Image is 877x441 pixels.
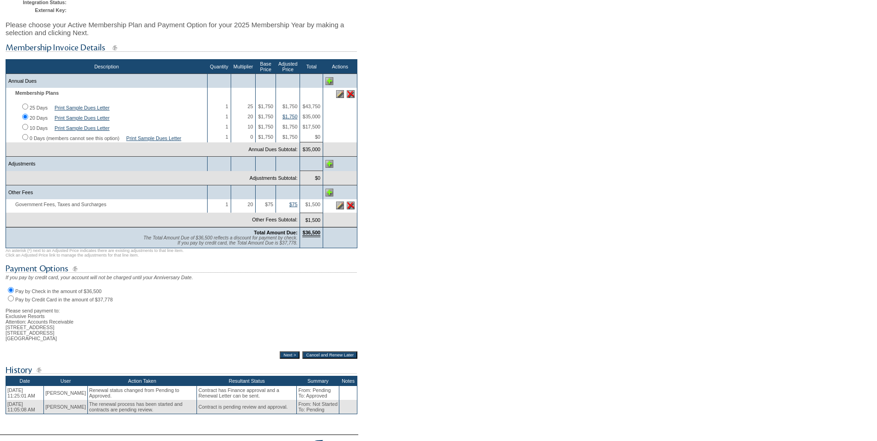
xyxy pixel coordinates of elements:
a: Print Sample Dues Letter [126,135,181,141]
label: 0 Days (members cannot see this option) [30,135,119,141]
td: [DATE] 11:05:08 AM [6,400,44,414]
span: An asterisk (*) next to an Adjusted Price indicates there are existing adjustments to that line i... [6,248,184,257]
input: Cancel and Renew Later [302,351,357,359]
span: The Total Amount Due of $36,500 reflects a discount for payment by check. If you pay by credit ca... [143,235,297,245]
span: $1,750 [282,134,298,140]
a: Print Sample Dues Letter [55,115,110,121]
td: [PERSON_NAME] [44,400,88,414]
img: Delete this line item [347,90,355,98]
span: 1 [226,114,228,119]
td: Adjustments [6,157,208,171]
span: 1 [226,104,228,109]
img: Edit this line item [336,90,344,98]
th: Resultant Status [197,376,297,386]
a: Print Sample Dues Letter [55,105,110,110]
input: Next > [280,351,300,359]
label: 25 Days [30,105,48,110]
img: Delete this line item [347,202,355,209]
th: Action Taken [87,376,196,386]
td: Renewal status changed from Pending to Approved. [87,386,196,400]
span: 20 [248,114,253,119]
span: If you pay by credit card, your account will not be charged until your Anniversary Date. [6,275,193,280]
td: [PERSON_NAME] [44,386,88,400]
span: 1 [226,134,228,140]
span: $1,750 [282,124,298,129]
span: 1 [226,124,228,129]
th: Date [6,376,44,386]
label: 10 Days [30,125,48,131]
a: $1,750 [282,114,298,119]
th: Actions [323,60,357,74]
span: 20 [248,202,253,207]
a: Print Sample Dues Letter [55,125,110,131]
td: Adjustments Subtotal: [6,171,300,185]
th: Adjusted Price [276,60,300,74]
span: 10 [248,124,253,129]
span: 25 [248,104,253,109]
span: $35,000 [302,114,320,119]
td: $1,500 [300,213,323,227]
span: 1 [226,202,228,207]
td: Annual Dues Subtotal: [6,142,300,157]
th: Description [6,60,208,74]
span: $1,750 [282,104,298,109]
th: Total [300,60,323,74]
img: Add Other Fees line item [325,189,333,196]
th: Multiplier [231,60,256,74]
span: $43,750 [302,104,320,109]
td: The renewal process has been started and contracts are pending review. [87,400,196,414]
span: $1,500 [305,202,320,207]
td: Other Fees [6,185,208,200]
span: $36,500 [302,230,320,237]
img: subTtlHistory.gif [6,364,357,376]
span: $1,750 [258,104,273,109]
td: Contract is pending review and approval. [197,400,297,414]
img: subTtlMembershipInvoiceDetails.gif [6,42,357,54]
div: Please choose your Active Membership Plan and Payment Option for your 2025 Membership Year by mak... [6,16,357,41]
span: $1,750 [258,134,273,140]
label: 20 Days [30,115,48,121]
th: User [44,376,88,386]
td: Total Amount Due: [6,227,300,248]
span: $1,750 [258,124,273,129]
td: Annual Dues [6,74,208,88]
span: $1,750 [258,114,273,119]
span: $0 [315,134,320,140]
div: Please send payment to: Exclusive Resorts Attention: Accounts Receivable [STREET_ADDRESS] [STREET... [6,302,357,341]
td: $0 [300,171,323,185]
span: $17,500 [302,124,320,129]
img: subTtlPaymentOptions.gif [6,263,357,275]
label: Pay by Check in the amount of $36,500 [15,288,102,294]
img: Add Adjustments line item [325,160,333,168]
b: Membership Plans [15,90,59,96]
span: 0 [250,134,253,140]
span: Government Fees, Taxes and Surcharges [8,202,111,207]
th: Quantity [208,60,231,74]
td: Contract has Finance approval and a Renewal Letter can be sent. [197,386,297,400]
img: Edit this line item [336,202,344,209]
td: [DATE] 11:25:01 AM [6,386,44,400]
th: Base Price [256,60,276,74]
th: Summary [297,376,339,386]
img: Add Annual Dues line item [325,77,333,85]
th: Notes [339,376,357,386]
label: Pay by Credit Card in the amount of $37,778 [15,297,113,302]
span: $75 [265,202,273,207]
td: $35,000 [300,142,323,157]
td: From: Pending To: Approved [297,386,339,400]
a: $75 [289,202,298,207]
td: From: Not Started To: Pending [297,400,339,414]
td: Other Fees Subtotal: [6,213,300,227]
td: External Key: [8,7,71,13]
